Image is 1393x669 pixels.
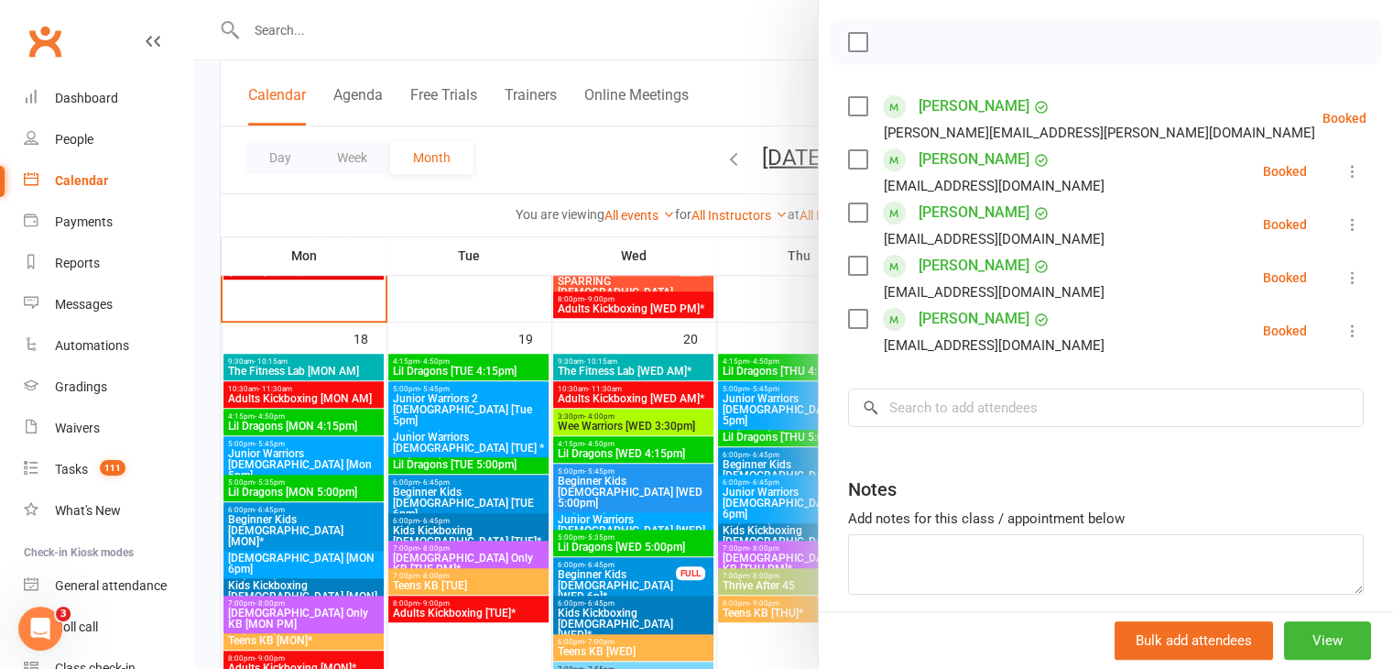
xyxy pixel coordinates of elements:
div: Notes [848,477,897,502]
a: People [24,119,193,160]
span: 3 [56,607,71,621]
a: [PERSON_NAME] [919,198,1029,227]
a: Payments [24,202,193,243]
iframe: Intercom live chat [18,607,62,651]
div: [EMAIL_ADDRESS][DOMAIN_NAME] [884,227,1105,251]
div: Messages [55,297,113,312]
div: [PERSON_NAME][EMAIL_ADDRESS][PERSON_NAME][DOMAIN_NAME] [884,121,1315,145]
a: Dashboard [24,78,193,119]
a: Automations [24,325,193,367]
input: Search to add attendees [848,389,1364,427]
div: [EMAIL_ADDRESS][DOMAIN_NAME] [884,280,1105,304]
div: Calendar [55,173,108,188]
div: Booked [1263,165,1307,178]
div: Gradings [55,379,107,394]
a: Tasks 111 [24,449,193,490]
a: Gradings [24,367,193,408]
div: Waivers [55,421,100,435]
a: [PERSON_NAME] [919,251,1029,280]
button: Bulk add attendees [1115,621,1273,660]
div: What's New [55,503,121,518]
div: Booked [1263,218,1307,231]
div: Booked [1322,112,1366,125]
a: Messages [24,284,193,325]
span: 111 [100,460,125,476]
div: Roll call [55,620,98,634]
a: Roll call [24,607,193,648]
div: Reports [55,256,100,270]
button: View [1284,621,1371,660]
a: Calendar [24,160,193,202]
div: Automations [55,338,129,353]
a: General attendance kiosk mode [24,565,193,607]
div: General attendance [55,578,167,593]
a: [PERSON_NAME] [919,92,1029,121]
div: Dashboard [55,91,118,105]
div: Booked [1263,271,1307,284]
div: Booked [1263,324,1307,337]
a: [PERSON_NAME] [919,304,1029,334]
a: [PERSON_NAME] [919,145,1029,174]
a: Waivers [24,408,193,449]
a: Reports [24,243,193,284]
div: People [55,132,93,147]
div: Payments [55,214,113,229]
a: Clubworx [22,18,68,64]
div: Add notes for this class / appointment below [848,508,1364,530]
div: [EMAIL_ADDRESS][DOMAIN_NAME] [884,334,1105,357]
a: What's New [24,490,193,532]
div: [EMAIL_ADDRESS][DOMAIN_NAME] [884,174,1105,198]
div: Tasks [55,462,88,477]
